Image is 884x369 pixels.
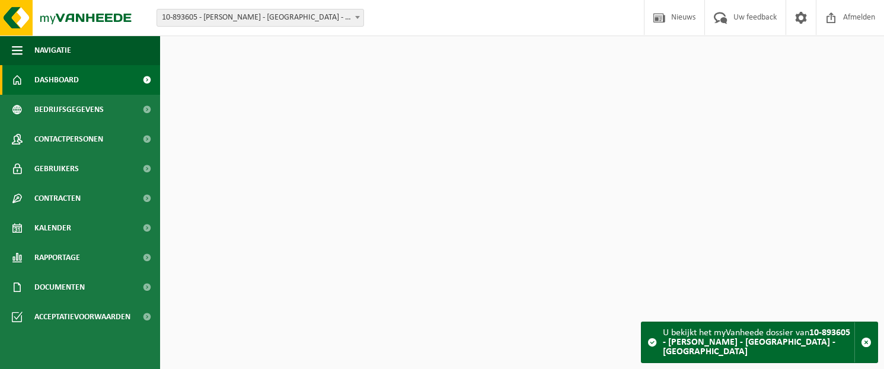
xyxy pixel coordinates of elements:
[34,154,79,184] span: Gebruikers
[663,328,850,357] strong: 10-893605 - [PERSON_NAME] - [GEOGRAPHIC_DATA] - [GEOGRAPHIC_DATA]
[34,95,104,124] span: Bedrijfsgegevens
[34,65,79,95] span: Dashboard
[34,213,71,243] span: Kalender
[157,9,363,26] span: 10-893605 - CHANTIER FERRERO - VEOLIA - ARLON
[34,36,71,65] span: Navigatie
[34,272,85,302] span: Documenten
[663,322,854,362] div: U bekijkt het myVanheede dossier van
[34,124,103,154] span: Contactpersonen
[34,302,130,332] span: Acceptatievoorwaarden
[34,243,80,272] span: Rapportage
[157,9,364,27] span: 10-893605 - CHANTIER FERRERO - VEOLIA - ARLON
[34,184,81,213] span: Contracten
